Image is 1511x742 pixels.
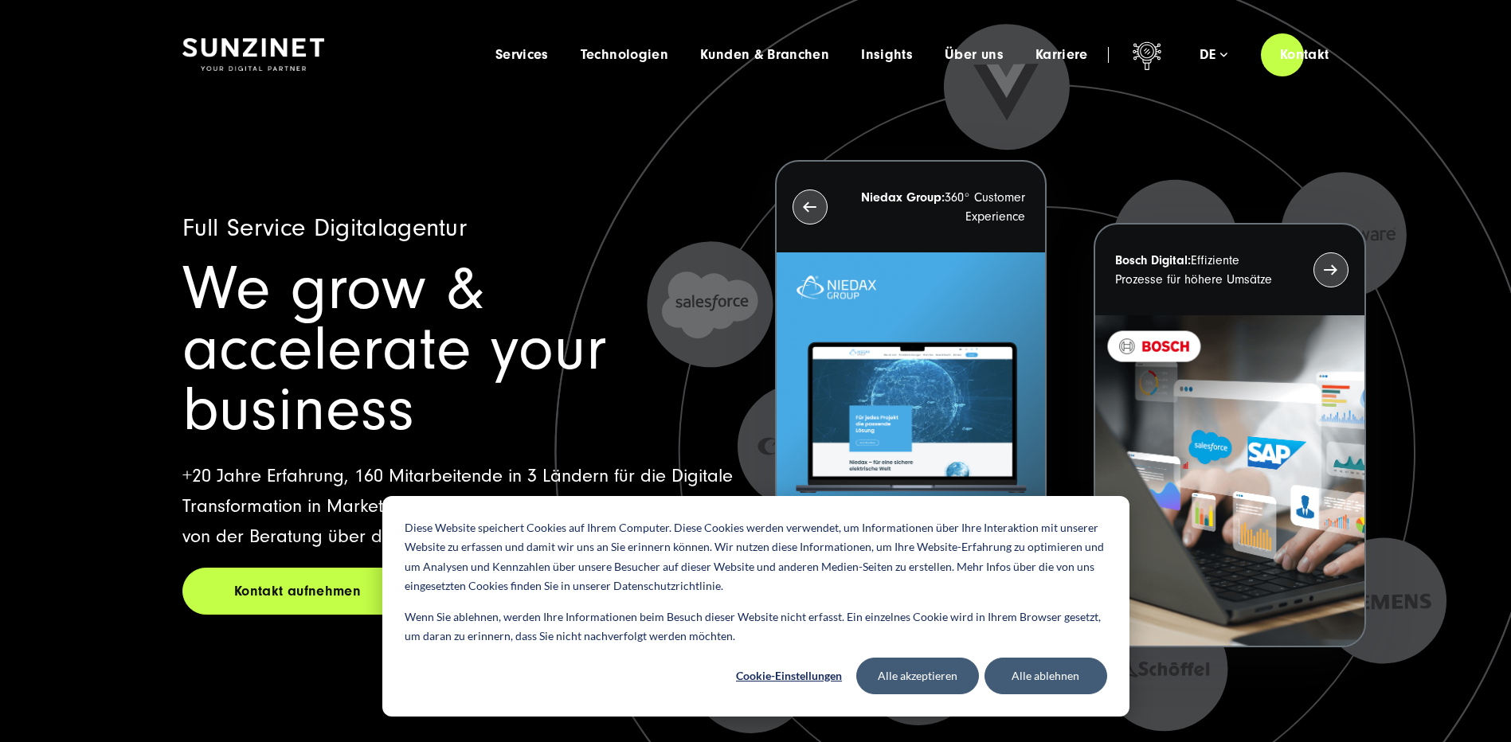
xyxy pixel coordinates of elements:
[182,259,737,440] h1: We grow & accelerate your business
[182,38,324,72] img: SUNZINET Full Service Digital Agentur
[861,190,945,205] strong: Niedax Group:
[777,252,1045,583] img: Letztes Projekt von Niedax. Ein Laptop auf dem die Niedax Website geöffnet ist, auf blauem Hinter...
[1200,47,1227,63] div: de
[984,658,1107,694] button: Alle ablehnen
[1261,32,1349,77] a: Kontakt
[856,658,979,694] button: Alle akzeptieren
[700,47,829,63] a: Kunden & Branchen
[182,461,737,552] p: +20 Jahre Erfahrung, 160 Mitarbeitende in 3 Ländern für die Digitale Transformation in Marketing,...
[945,47,1004,63] a: Über uns
[581,47,668,63] a: Technologien
[182,213,468,242] span: Full Service Digitalagentur
[728,658,851,694] button: Cookie-Einstellungen
[861,47,913,63] a: Insights
[182,568,413,615] a: Kontakt aufnehmen
[1095,315,1364,646] img: BOSCH - Kundeprojekt - Digital Transformation Agentur SUNZINET
[1115,251,1284,289] p: Effiziente Prozesse für höhere Umsätze
[405,518,1107,596] p: Diese Website speichert Cookies auf Ihrem Computer. Diese Cookies werden verwendet, um Informatio...
[382,496,1129,717] div: Cookie banner
[405,607,1107,646] p: Wenn Sie ablehnen, werden Ihre Informationen beim Besuch dieser Website nicht erfasst. Ein einzel...
[1115,253,1191,268] strong: Bosch Digital:
[1035,47,1088,63] a: Karriere
[1094,223,1365,647] button: Bosch Digital:Effiziente Prozesse für höhere Umsätze BOSCH - Kundeprojekt - Digital Transformatio...
[495,47,549,63] a: Services
[775,160,1047,584] button: Niedax Group:360° Customer Experience Letztes Projekt von Niedax. Ein Laptop auf dem die Niedax W...
[856,188,1025,226] p: 360° Customer Experience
